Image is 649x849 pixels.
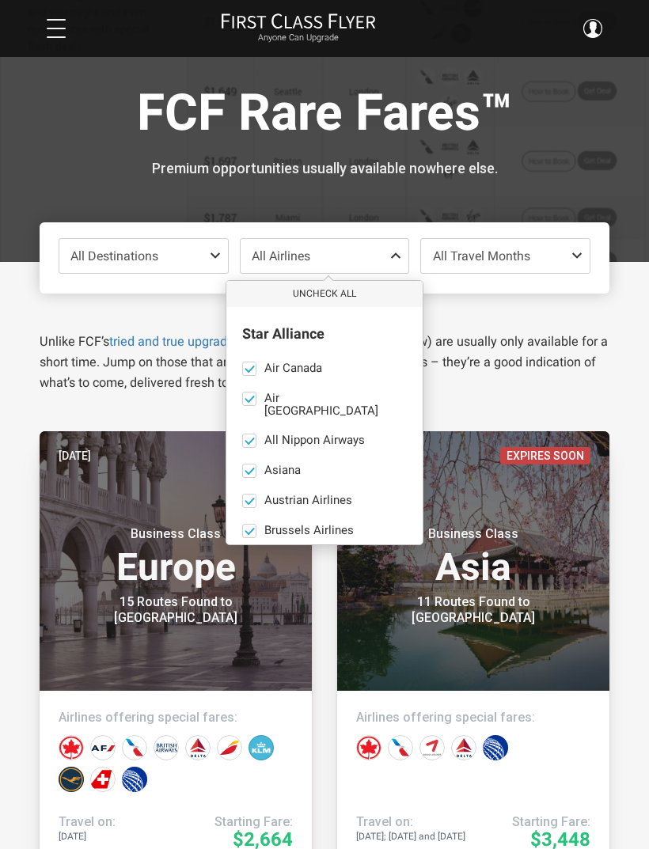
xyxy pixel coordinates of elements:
[500,447,590,464] span: Expires Soon
[221,13,376,29] img: First Class Flyer
[451,735,476,760] div: Delta Airlines
[226,281,423,307] button: Uncheck All
[59,735,84,760] div: Air Canada
[264,362,322,376] span: Air Canada
[356,526,590,586] h3: Asia
[77,594,275,626] div: 15 Routes Found to [GEOGRAPHIC_DATA]
[59,710,293,726] h4: Airlines offering special fares:
[217,735,242,760] div: Iberia
[90,767,116,792] div: Swiss
[70,248,158,263] span: All Destinations
[59,767,84,792] div: Lufthansa
[264,494,352,508] span: Austrian Airlines‎
[40,332,609,393] p: Unlike FCF’s , our Daily Alerts (below) are usually only available for a short time. Jump on thos...
[264,434,365,448] span: All Nippon Airways
[221,13,376,44] a: First Class FlyerAnyone Can Upgrade
[40,161,609,176] h3: Premium opportunities usually available nowhere else.
[356,710,590,726] h4: Airlines offering special fares:
[374,594,572,626] div: 11 Routes Found to [GEOGRAPHIC_DATA]
[388,735,413,760] div: American Airlines
[264,464,301,478] span: Asiana
[483,735,508,760] div: United
[59,526,293,586] h3: Europe
[90,735,116,760] div: Air France
[154,735,179,760] div: British Airways
[252,248,310,263] span: All Airlines
[374,526,572,542] small: Business Class
[264,392,381,418] span: Air [GEOGRAPHIC_DATA]
[122,735,147,760] div: American Airlines
[264,524,354,538] span: Brussels Airlines
[419,735,445,760] div: Asiana
[185,735,211,760] div: Delta Airlines
[226,323,423,346] header: Star Alliance
[356,735,381,760] div: Air Canada
[433,248,530,263] span: All Travel Months
[40,85,609,146] h1: FCF Rare Fares™
[221,32,376,44] small: Anyone Can Upgrade
[77,526,275,542] small: Business Class
[122,767,147,792] div: United
[109,334,294,349] a: tried and true upgrade strategies
[249,735,274,760] div: KLM
[59,447,91,464] time: [DATE]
